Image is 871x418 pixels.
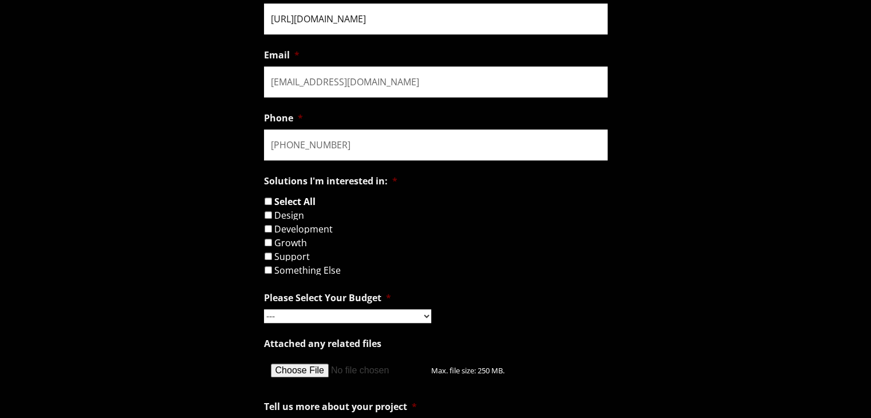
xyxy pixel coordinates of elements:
span: Max. file size: 250 MB. [431,356,514,376]
label: Support [274,252,310,261]
label: Phone [264,112,303,124]
label: Growth [274,238,307,247]
label: Attached any related files [264,338,381,350]
label: Design [274,211,304,220]
label: Development [274,224,333,234]
input: https:// [264,3,608,34]
label: Something Else [274,266,341,275]
label: Please Select Your Budget [264,292,391,304]
label: Solutions I'm interested in: [264,175,397,187]
label: Tell us more about your project [264,401,417,413]
input: (###) ###-#### [264,129,608,160]
label: Select All [274,197,316,206]
label: Email [264,49,299,61]
iframe: Chat Widget [665,286,871,418]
